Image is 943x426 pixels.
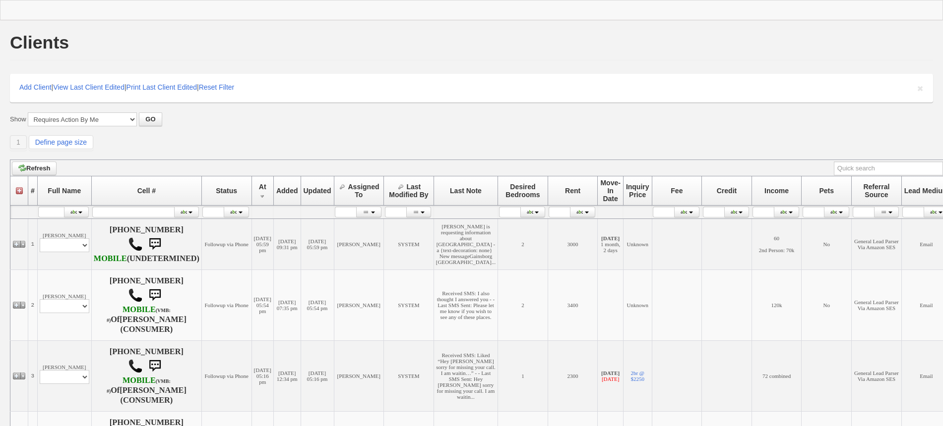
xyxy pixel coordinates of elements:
[120,315,187,324] b: [PERSON_NAME]
[199,83,235,91] a: Reset Filter
[94,347,199,405] h4: [PHONE_NUMBER] Of (CONSUMER)
[623,219,652,270] td: Unknown
[107,305,171,324] b: T-Mobile USA, Inc.
[53,83,125,91] a: View Last Client Edited
[600,179,620,203] span: Move-In Date
[107,376,171,395] b: T-Mobile USA, Inc.
[128,237,143,252] img: call.png
[450,187,482,195] span: Last Note
[498,270,548,341] td: 2
[498,341,548,412] td: 1
[304,187,331,195] span: Updated
[348,183,379,199] span: Assigned To
[334,270,384,341] td: [PERSON_NAME]
[128,288,143,303] img: call.png
[301,270,334,341] td: [DATE] 05:54 pm
[598,219,623,270] td: 1 month, 2 days
[145,234,165,254] img: sms.png
[216,187,237,195] span: Status
[623,270,652,341] td: Unknown
[384,341,434,412] td: SYSTEM
[251,219,273,270] td: [DATE] 05:59 pm
[565,187,580,195] span: Rent
[852,270,902,341] td: General Lead Parser Via Amazon SES
[120,386,187,395] b: [PERSON_NAME]
[384,270,434,341] td: SYSTEM
[123,376,156,385] font: MOBILE
[28,219,38,270] td: 1
[259,183,266,191] span: At
[145,285,165,305] img: sms.png
[852,219,902,270] td: General Lead Parser Via Amazon SES
[863,183,889,199] span: Referral Source
[434,270,498,341] td: Received SMS: I also thought I answered you - - Last SMS Sent: Please let me know if you wish to ...
[28,341,38,412] td: 3
[19,83,52,91] a: Add Client
[10,74,933,103] div: | | |
[12,161,57,175] a: Refresh
[334,219,384,270] td: [PERSON_NAME]
[752,270,802,341] td: 120k
[717,187,737,195] span: Credit
[10,115,26,124] label: Show
[389,183,428,199] span: Last Modified By
[137,187,156,195] span: Cell #
[752,219,802,270] td: 60 2nd Person: 70k
[671,187,683,195] span: Fee
[752,341,802,412] td: 72 combined
[10,34,69,52] h1: Clients
[251,341,273,412] td: [DATE] 05:16 pm
[94,254,127,263] b: CSC Wireless, LLC
[498,219,548,270] td: 2
[301,219,334,270] td: [DATE] 05:59 pm
[505,183,540,199] span: Desired Bedrooms
[128,359,143,373] img: call.png
[601,235,620,241] b: [DATE]
[434,219,498,270] td: [PERSON_NAME] is requesting information about [GEOGRAPHIC_DATA] - a {text-decoration: none} New m...
[802,270,852,341] td: No
[852,341,902,412] td: General Lead Parser Via Amazon SES
[94,225,199,263] h4: [PHONE_NUMBER] (UNDETERMINED)
[10,135,27,149] a: 1
[28,270,38,341] td: 2
[334,341,384,412] td: [PERSON_NAME]
[37,270,91,341] td: [PERSON_NAME]
[201,219,251,270] td: Followup via Phone
[145,356,165,376] img: sms.png
[139,112,162,126] button: GO
[48,187,81,195] span: Full Name
[834,161,943,175] input: Quick search
[802,219,852,270] td: No
[601,370,620,376] b: [DATE]
[28,176,38,206] th: #
[384,219,434,270] td: SYSTEM
[37,219,91,270] td: [PERSON_NAME]
[29,135,93,149] a: Define page size
[764,187,789,195] span: Income
[123,305,156,314] font: MOBILE
[94,276,199,334] h4: [PHONE_NUMBER] Of (CONSUMER)
[548,270,598,341] td: 3400
[273,270,301,341] td: [DATE] 07:35 pm
[276,187,298,195] span: Added
[273,219,301,270] td: [DATE] 09:31 pm
[201,270,251,341] td: Followup via Phone
[548,219,598,270] td: 3000
[626,183,649,199] span: Inquiry Price
[602,376,619,382] font: [DATE]
[434,341,498,412] td: Received SMS: Liked “Hey [PERSON_NAME] sorry for missing your call. I am waitin…” - - Last SMS Se...
[548,341,598,412] td: 2300
[201,341,251,412] td: Followup via Phone
[94,254,127,263] font: MOBILE
[630,370,644,382] a: 2br @ $2250
[251,270,273,341] td: [DATE] 05:54 pm
[301,341,334,412] td: [DATE] 05:16 pm
[126,83,197,91] a: Print Last Client Edited
[819,187,834,195] span: Pets
[273,341,301,412] td: [DATE] 12:34 pm
[37,341,91,412] td: [PERSON_NAME]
